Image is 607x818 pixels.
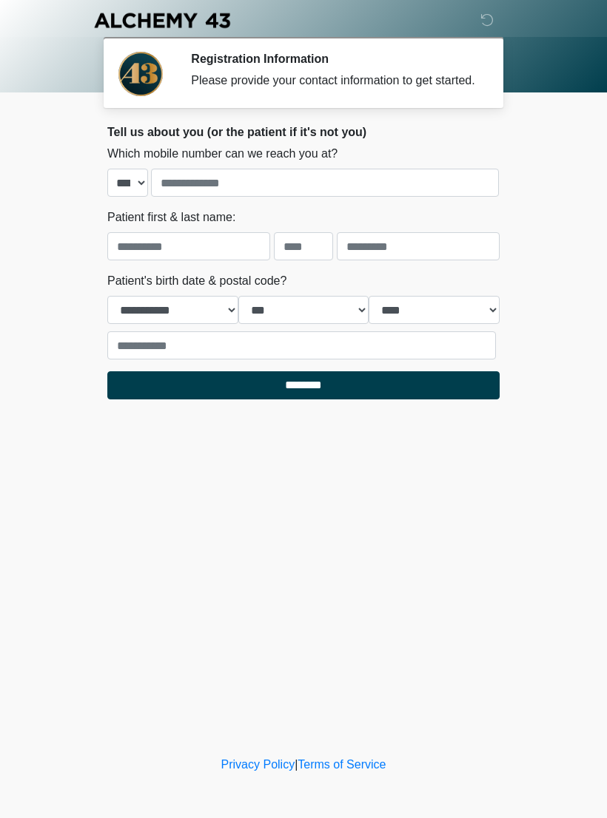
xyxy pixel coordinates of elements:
[221,758,295,771] a: Privacy Policy
[295,758,298,771] a: |
[93,11,232,30] img: Alchemy 43 Logo
[107,209,235,226] label: Patient first & last name:
[191,52,477,66] h2: Registration Information
[107,272,286,290] label: Patient's birth date & postal code?
[298,758,386,771] a: Terms of Service
[107,125,500,139] h2: Tell us about you (or the patient if it's not you)
[107,145,338,163] label: Which mobile number can we reach you at?
[191,72,477,89] div: Please provide your contact information to get started.
[118,52,163,96] img: Agent Avatar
